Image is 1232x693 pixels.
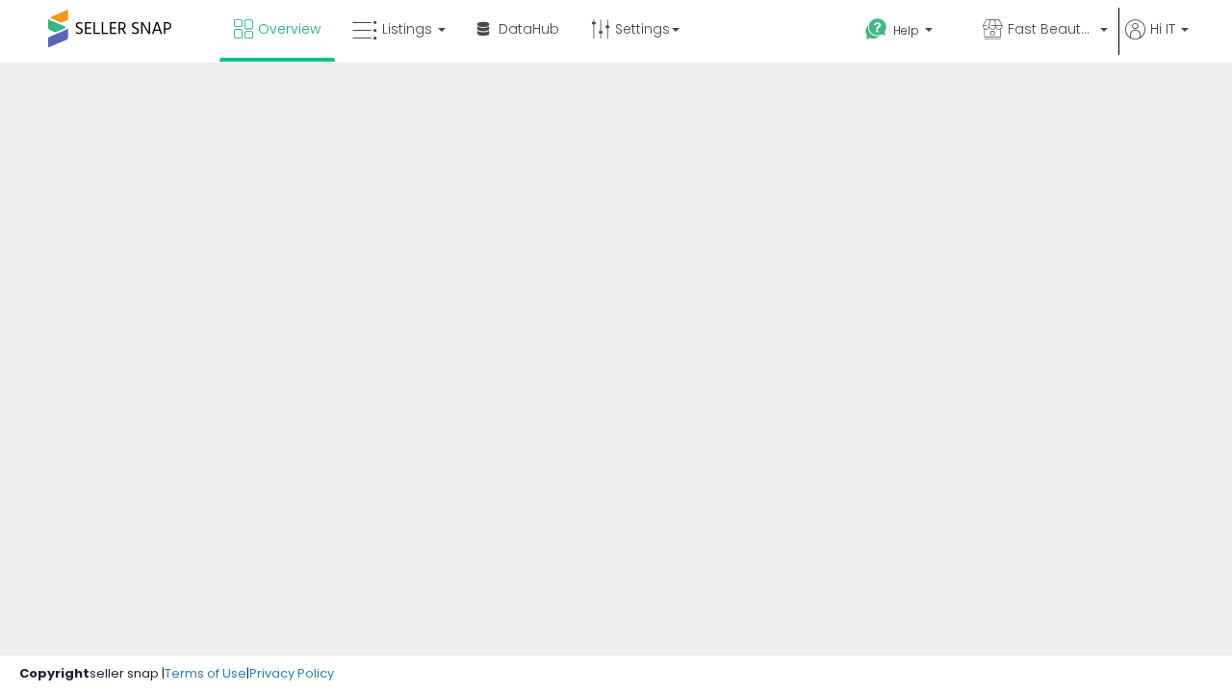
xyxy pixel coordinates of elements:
[165,664,246,682] a: Terms of Use
[382,19,432,38] span: Listings
[1008,19,1094,38] span: Fast Beauty ([GEOGRAPHIC_DATA])
[19,664,90,682] strong: Copyright
[893,22,919,38] span: Help
[499,19,559,38] span: DataHub
[19,665,334,683] div: seller snap | |
[249,664,334,682] a: Privacy Policy
[850,3,965,63] a: Help
[1150,19,1175,38] span: Hi IT
[258,19,321,38] span: Overview
[864,17,888,41] i: Get Help
[1125,19,1189,63] a: Hi IT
